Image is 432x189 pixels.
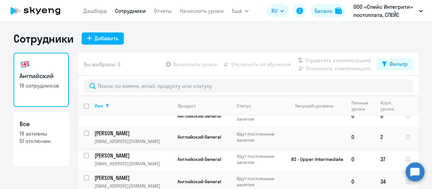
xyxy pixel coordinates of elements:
[94,152,171,159] p: [PERSON_NAME]
[84,79,413,93] input: Поиск по имени, email, продукту или статусу
[94,103,103,109] div: Имя
[232,7,242,15] span: Ещё
[178,134,221,140] span: Английский General
[295,103,333,109] div: Текущий уровень
[353,3,416,19] p: ООО «Спейс Интегрити» постоплата, СПЕЙС ИНТЕГРИТИ, ООО
[20,130,63,137] p: 19 активны
[377,58,413,70] button: Фильтр
[346,126,375,148] td: 0
[13,112,69,166] a: Все19 активны51 отключен
[237,110,283,122] p: Идут постоянные занятия
[94,152,172,159] a: [PERSON_NAME]
[178,113,221,119] span: Английский General
[83,7,107,14] a: Дашборд
[346,106,375,126] td: 0
[335,7,342,14] img: balance
[271,7,277,15] span: RU
[375,106,400,126] td: 0
[315,7,332,15] div: Баланс
[380,100,399,112] div: Корп. уроки
[82,32,124,45] button: Добавить
[13,32,74,45] h1: Сотрудники
[283,148,346,170] td: B2 - Upper-Intermediate
[154,7,172,14] a: Отчеты
[13,53,69,107] a: Английский19 сотрудников
[20,72,63,80] h3: Английский
[94,129,171,137] p: [PERSON_NAME]
[94,174,171,182] p: [PERSON_NAME]
[178,156,221,162] span: Английский General
[346,148,375,170] td: 0
[180,7,224,14] a: Начислить уроки
[20,120,63,128] h3: Все
[20,137,63,145] p: 51 отключен
[178,179,221,185] span: Английский General
[237,103,251,109] div: Статус
[237,131,283,143] p: Идут постоянные занятия
[20,59,30,70] img: english
[94,103,172,109] div: Имя
[232,4,249,18] button: Ещё
[310,4,346,18] button: Балансbalance
[237,153,283,165] p: Идут постоянные занятия
[94,138,172,144] p: [EMAIL_ADDRESS][DOMAIN_NAME]
[289,103,346,109] div: Текущий уровень
[115,7,146,14] a: Сотрудники
[94,34,118,42] div: Добавить
[389,60,408,68] div: Фильтр
[375,148,400,170] td: 37
[351,100,375,112] div: Личные уроки
[20,82,63,89] p: 19 сотрудников
[94,129,172,137] a: [PERSON_NAME]
[94,174,172,182] a: [PERSON_NAME]
[84,60,120,68] span: Вы выбрали: 0
[350,3,426,19] button: ООО «Спейс Интегрити» постоплата, СПЕЙС ИНТЕГРИТИ, ООО
[237,175,283,188] p: Идут постоянные занятия
[375,126,400,148] td: 2
[94,183,172,189] p: [EMAIL_ADDRESS][DOMAIN_NAME]
[267,4,289,18] button: RU
[178,103,196,109] div: Продукт
[94,161,172,167] p: [EMAIL_ADDRESS][DOMAIN_NAME]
